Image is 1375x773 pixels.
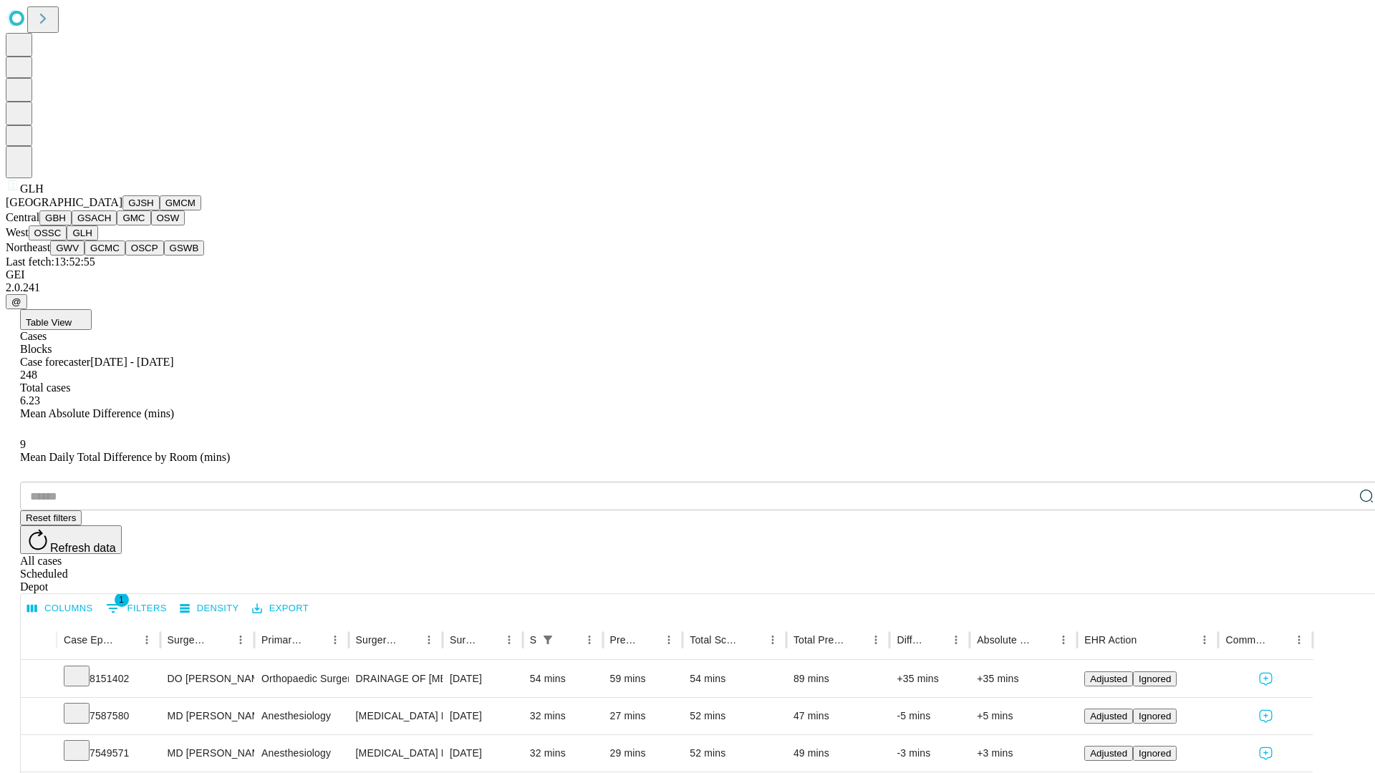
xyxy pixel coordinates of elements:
button: Ignored [1133,709,1177,724]
div: [MEDICAL_DATA] FLEXIBLE PROXIMAL DIAGNOSTIC [356,735,435,772]
button: Show filters [538,630,558,650]
span: [DATE] - [DATE] [90,356,173,368]
div: 52 mins [690,735,779,772]
div: [DATE] [450,661,516,697]
div: 59 mins [610,661,676,697]
span: Reset filters [26,512,76,523]
span: Central [6,211,39,223]
button: @ [6,294,27,309]
div: 7587580 [64,698,153,734]
button: Ignored [1133,671,1177,686]
button: Menu [946,630,966,650]
div: +5 mins [977,698,1070,734]
button: Menu [231,630,251,650]
span: Case forecaster [20,356,90,368]
button: GWV [50,240,85,256]
button: Menu [763,630,783,650]
button: Sort [926,630,946,650]
button: Menu [137,630,157,650]
div: -5 mins [897,698,962,734]
div: Predicted In Room Duration [610,634,638,646]
div: 7549571 [64,735,153,772]
span: Northeast [6,241,50,253]
div: Surgery Name [356,634,397,646]
button: Menu [1053,630,1074,650]
span: 9 [20,438,26,450]
span: Table View [26,317,72,328]
div: Total Scheduled Duration [690,634,741,646]
span: GLH [20,183,44,195]
button: Table View [20,309,92,330]
span: Adjusted [1090,711,1127,721]
div: 52 mins [690,698,779,734]
button: GMC [117,210,150,225]
button: Refresh data [20,525,122,554]
button: Ignored [1133,746,1177,761]
span: 248 [20,369,37,381]
button: Expand [28,667,49,692]
button: Sort [1138,630,1158,650]
button: Adjusted [1084,709,1133,724]
button: OSCP [125,240,164,256]
div: 89 mins [793,661,883,697]
span: Refresh data [50,542,116,554]
button: GSACH [72,210,117,225]
button: Menu [659,630,679,650]
span: West [6,226,29,238]
div: DO [PERSON_NAME] [PERSON_NAME] Do [168,661,247,697]
div: 8151402 [64,661,153,697]
div: [DATE] [450,735,516,772]
button: Adjusted [1084,671,1133,686]
div: +3 mins [977,735,1070,772]
div: 1 active filter [538,630,558,650]
span: Adjusted [1090,748,1127,759]
div: Surgery Date [450,634,478,646]
div: 2.0.241 [6,281,1369,294]
span: Mean Absolute Difference (mins) [20,407,174,419]
button: Sort [305,630,325,650]
div: 49 mins [793,735,883,772]
button: GLH [67,225,97,240]
button: Density [176,598,243,620]
button: Sort [399,630,419,650]
button: Sort [1033,630,1053,650]
button: Menu [579,630,599,650]
button: OSSC [29,225,67,240]
div: 32 mins [530,735,596,772]
button: GMCM [160,195,201,210]
div: -3 mins [897,735,962,772]
div: Orthopaedic Surgery [261,661,341,697]
div: Comments [1225,634,1267,646]
span: Ignored [1139,674,1171,684]
button: Sort [1269,630,1289,650]
div: MD [PERSON_NAME] E Md [168,698,247,734]
div: +35 mins [897,661,962,697]
div: Anesthesiology [261,735,341,772]
span: Total cases [20,381,70,394]
div: 29 mins [610,735,676,772]
button: Sort [117,630,137,650]
span: Ignored [1139,711,1171,721]
div: Case Epic Id [64,634,115,646]
div: 47 mins [793,698,883,734]
button: Show filters [102,597,170,620]
div: GEI [6,268,1369,281]
button: Sort [211,630,231,650]
button: Export [249,598,312,620]
button: Sort [639,630,659,650]
div: Absolute Difference [977,634,1032,646]
div: Anesthesiology [261,698,341,734]
div: Total Predicted Duration [793,634,845,646]
button: Sort [743,630,763,650]
button: Adjusted [1084,746,1133,761]
div: [MEDICAL_DATA] FLEXIBLE PROXIMAL DIAGNOSTIC [356,698,435,734]
button: Reset filters [20,510,82,525]
div: Scheduled In Room Duration [530,634,536,646]
div: +35 mins [977,661,1070,697]
div: 32 mins [530,698,596,734]
button: GCMC [85,240,125,256]
button: Expand [28,704,49,729]
button: Sort [559,630,579,650]
div: Difference [897,634,925,646]
span: 6.23 [20,394,40,407]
